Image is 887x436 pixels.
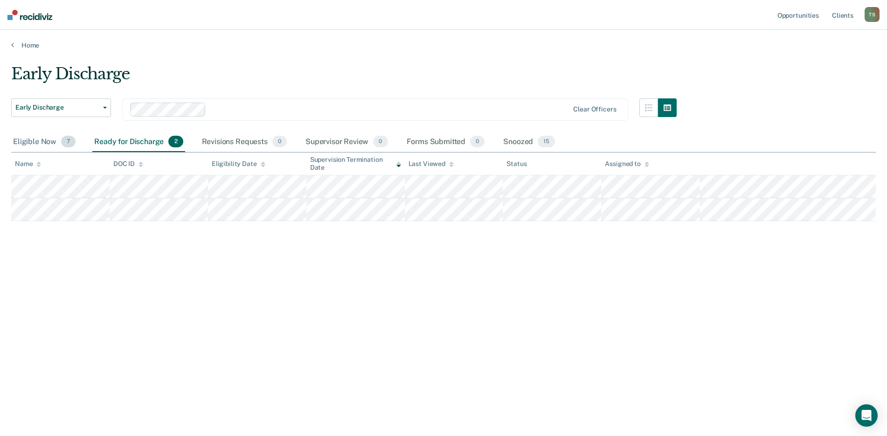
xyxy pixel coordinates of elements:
[113,160,143,168] div: DOC ID
[501,132,557,152] div: Snoozed15
[212,160,265,168] div: Eligibility Date
[409,160,454,168] div: Last Viewed
[573,105,616,113] div: Clear officers
[61,136,76,148] span: 7
[538,136,555,148] span: 15
[11,98,111,117] button: Early Discharge
[168,136,183,148] span: 2
[272,136,287,148] span: 0
[310,156,401,172] div: Supervision Termination Date
[92,132,185,152] div: Ready for Discharge2
[304,132,390,152] div: Supervisor Review0
[11,64,677,91] div: Early Discharge
[506,160,527,168] div: Status
[855,404,878,427] div: Open Intercom Messenger
[470,136,485,148] span: 0
[15,160,41,168] div: Name
[11,41,876,49] a: Home
[865,7,880,22] div: T S
[7,10,52,20] img: Recidiviz
[605,160,649,168] div: Assigned to
[865,7,880,22] button: TS
[373,136,388,148] span: 0
[200,132,289,152] div: Revisions Requests0
[405,132,487,152] div: Forms Submitted0
[15,104,99,111] span: Early Discharge
[11,132,77,152] div: Eligible Now7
